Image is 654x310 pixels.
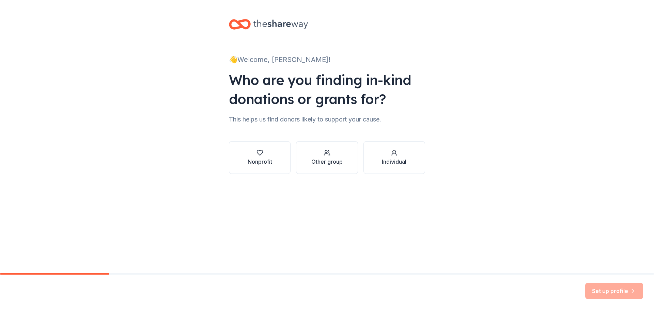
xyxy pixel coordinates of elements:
div: Who are you finding in-kind donations or grants for? [229,70,425,109]
div: 👋 Welcome, [PERSON_NAME]! [229,54,425,65]
div: This helps us find donors likely to support your cause. [229,114,425,125]
button: Other group [296,141,358,174]
div: Other group [311,158,343,166]
div: Individual [382,158,406,166]
button: Nonprofit [229,141,291,174]
div: Nonprofit [248,158,272,166]
button: Individual [363,141,425,174]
